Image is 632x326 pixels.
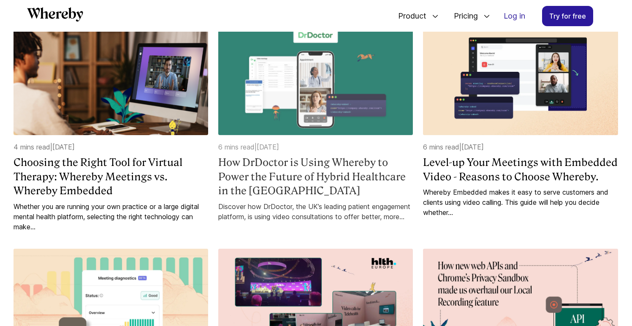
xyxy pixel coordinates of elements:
[218,201,413,222] a: Discover how DrDoctor, the UK’s leading patient engagement platform, is using video consultations...
[27,7,83,22] svg: Whereby
[14,201,208,232] a: Whether you are running your own practice or a large digital mental health platform, selecting th...
[27,7,83,24] a: Whereby
[497,6,532,26] a: Log in
[390,2,429,30] span: Product
[14,142,208,152] p: 4 mins read | [DATE]
[14,155,208,198] a: Choosing the Right Tool for Virtual Therapy: Whereby Meetings vs. Whereby Embedded
[423,187,618,217] a: Whereby Embedded makes it easy to serve customers and clients using video calling. This guide wil...
[542,6,593,26] a: Try for free
[218,155,413,198] a: How DrDoctor is Using Whereby to Power the Future of Hybrid Healthcare in the [GEOGRAPHIC_DATA]
[218,142,413,152] p: 6 mins read | [DATE]
[423,155,618,184] a: Level-up Your Meetings with Embedded Video - Reasons to Choose Whereby.
[445,2,480,30] span: Pricing
[423,142,618,152] p: 6 mins read | [DATE]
